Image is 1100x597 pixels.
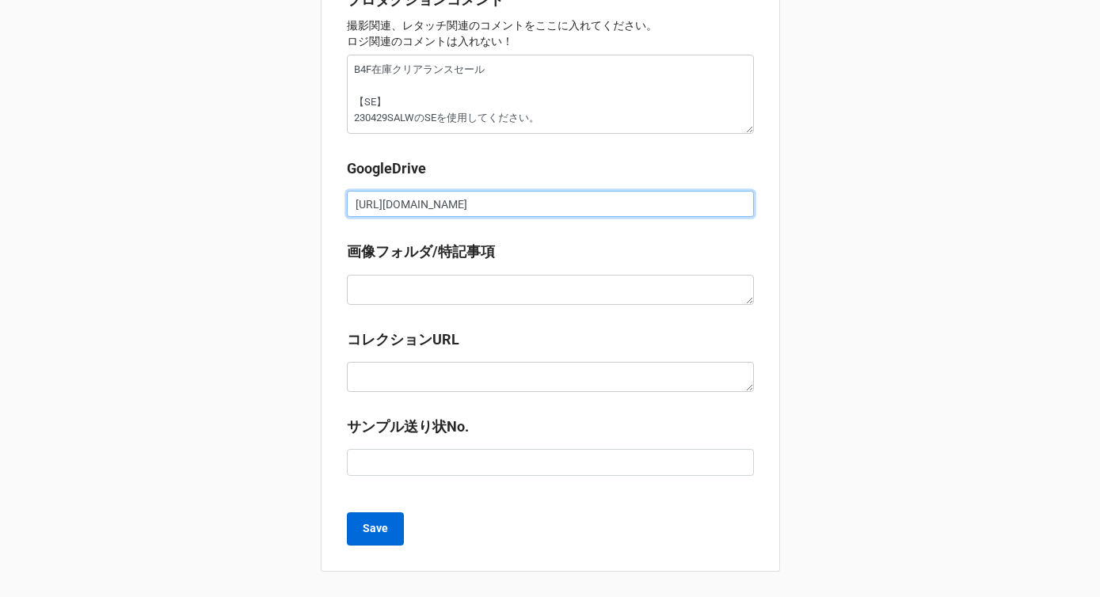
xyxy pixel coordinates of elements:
[347,158,426,180] label: GoogleDrive
[347,416,469,438] label: サンプル送り状No.
[347,241,495,263] label: 画像フォルダ/特記事項
[347,512,404,546] button: Save
[363,520,388,537] b: Save
[347,55,754,134] textarea: B4F在庫クリアランスセール 【SE】 230429SALWのSEを使用してください。
[347,17,754,49] p: 撮影関連、レタッチ関連のコメントをここに入れてください。 ロジ関連のコメントは入れない！
[347,329,459,351] label: コレクションURL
